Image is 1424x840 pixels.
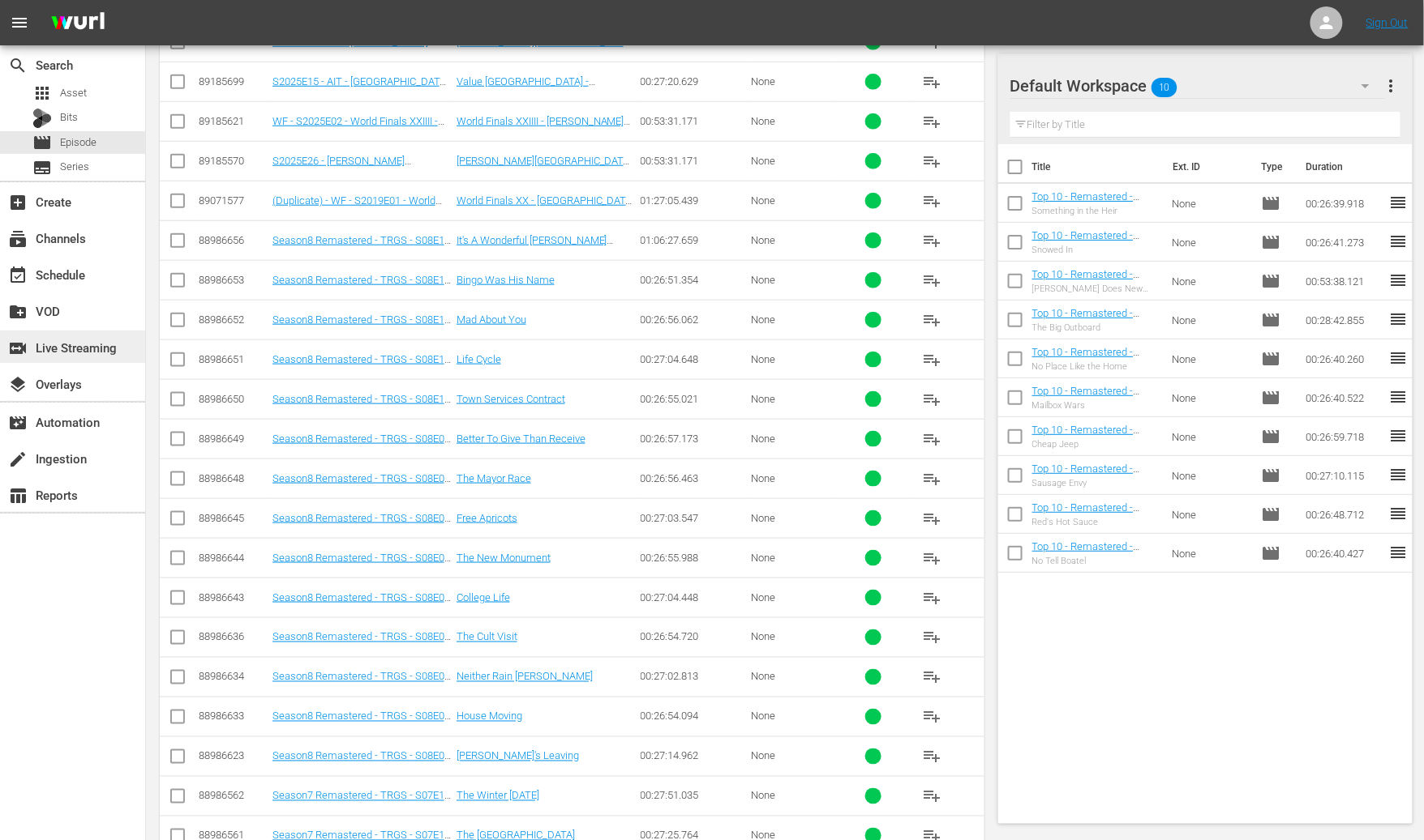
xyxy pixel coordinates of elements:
[1299,301,1388,339] td: 00:28:42.855
[751,433,834,445] div: None
[8,339,28,358] span: Live Streaming
[1261,271,1280,291] span: movie
[751,313,834,326] div: None
[1261,194,1280,213] span: Episode
[8,413,28,433] span: Automation
[199,512,268,524] div: 88986645
[1388,387,1408,407] span: reorder
[641,194,746,207] div: 01:27:05.439
[641,552,746,564] div: 00:26:55.988
[457,710,522,723] a: House Moving
[1388,232,1408,251] span: reorder
[457,591,510,603] a: College Life
[8,266,28,285] span: Schedule
[1299,223,1388,262] td: 00:26:41.273
[923,747,942,766] span: playlist_add
[457,631,517,643] a: The Cult Visit
[457,472,531,484] a: The Mayor Race
[913,261,952,300] button: playlist_add
[1032,463,1151,499] a: Top 10 - Remastered - TRGS - S10E01 - Sausage Envy
[923,271,942,290] span: playlist_add
[1166,184,1255,223] td: None
[751,155,834,167] div: None
[641,472,746,484] div: 00:26:56.463
[272,472,451,497] a: Season8 Remastered - TRGS - S08E08 - The Mayor Race
[923,509,942,528] span: playlist_add
[1299,339,1388,378] td: 00:26:40.260
[923,72,942,92] span: playlist_add
[1299,534,1388,573] td: 00:26:40.427
[32,158,52,177] span: Series
[913,62,952,101] button: playlist_add
[641,393,746,405] div: 00:26:55.021
[199,631,268,643] div: 88986636
[913,697,952,736] button: playlist_add
[272,155,435,215] a: S2025E26 - [PERSON_NAME][GEOGRAPHIC_DATA] - [GEOGRAPHIC_DATA], [GEOGRAPHIC_DATA] - World Finals D...
[923,628,942,647] span: playlist_add
[199,591,268,603] div: 88986643
[1166,339,1255,378] td: None
[60,109,78,126] span: Bits
[641,155,746,167] div: 00:53:31.171
[923,588,942,608] span: playlist_add
[457,194,635,231] a: World Finals XX - [GEOGRAPHIC_DATA] - [GEOGRAPHIC_DATA], [GEOGRAPHIC_DATA] - Qualifying
[1366,16,1409,29] a: Sign Out
[751,115,834,127] div: None
[923,231,942,250] span: playlist_add
[1032,439,1160,450] div: Cheap Jeep
[1381,76,1400,96] span: more_vert
[641,75,746,87] div: 00:27:20.629
[641,591,746,603] div: 00:27:04.448
[457,155,633,203] a: [PERSON_NAME][GEOGRAPHIC_DATA] - [GEOGRAPHIC_DATA], [GEOGRAPHIC_DATA] - World Finals XXIIII - Day 2
[1032,268,1140,317] a: Top 10 - Remastered - TRGS - S11E17 - [PERSON_NAME] Does New Years
[641,631,746,643] div: 00:26:54.720
[923,390,942,409] span: playlist_add
[199,750,268,762] div: 88986623
[913,459,952,498] button: playlist_add
[1299,184,1388,223] td: 00:26:39.918
[199,552,268,564] div: 88986644
[913,420,952,458] button: playlist_add
[1388,271,1408,290] span: reorder
[1261,232,1280,252] span: Episode
[913,181,952,220] button: playlist_add
[8,229,28,249] span: Channels
[1166,223,1255,262] td: None
[272,313,451,338] a: Season8 Remastered - TRGS - S08E12 - Mad About You
[751,710,834,723] div: None
[923,151,942,171] span: playlist_add
[751,194,834,207] div: None
[1261,466,1280,485] span: Episode
[272,75,448,112] a: S2025E15 - AIT - [GEOGRAPHIC_DATA] - [GEOGRAPHIC_DATA], [GEOGRAPHIC_DATA]
[913,142,952,181] button: playlist_add
[457,750,579,762] a: [PERSON_NAME]'s Leaving
[1166,262,1255,301] td: None
[751,671,834,683] div: None
[751,393,834,405] div: None
[272,512,451,536] a: Season8 Remastered - TRGS - S08E07 - Free Apricots
[1299,456,1388,495] td: 00:27:10.115
[641,750,746,762] div: 00:27:14.962
[923,548,942,568] span: playlist_add
[199,710,268,723] div: 88986633
[923,191,942,211] span: playlist_add
[751,75,834,87] div: None
[641,710,746,723] div: 00:26:54.094
[1164,144,1252,190] th: Ext. ID
[923,112,942,131] span: playlist_add
[1166,417,1255,456] td: None
[1299,378,1388,417] td: 00:26:40.522
[1261,388,1280,407] span: movie
[913,618,952,657] button: playlist_add
[32,83,52,103] span: Asset
[1388,193,1408,212] span: reorder
[641,790,746,802] div: 00:27:51.035
[457,115,631,164] a: World Finals XXIIII - [PERSON_NAME][GEOGRAPHIC_DATA] - [GEOGRAPHIC_DATA], [GEOGRAPHIC_DATA] - Day 2
[1032,322,1160,333] div: The Big Outboard
[751,274,834,286] div: None
[913,221,952,260] button: playlist_add
[457,313,526,326] a: Mad About You
[751,591,834,603] div: None
[457,512,517,524] a: Free Apricots
[913,777,952,816] button: playlist_add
